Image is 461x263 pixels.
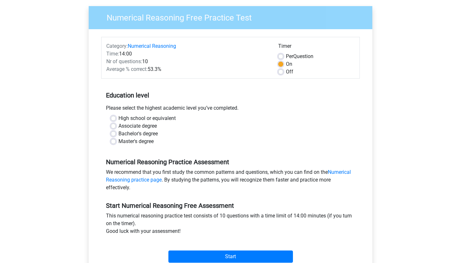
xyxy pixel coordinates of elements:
[286,53,293,59] span: Per
[101,168,360,194] div: We recommend that you first study the common patterns and questions, which you can find on the . ...
[106,51,119,57] span: Time:
[286,60,292,68] label: On
[106,58,142,64] span: Nr of questions:
[106,158,355,166] h5: Numerical Reasoning Practice Assessment
[118,130,158,138] label: Bachelor's degree
[128,43,176,49] a: Numerical Reasoning
[168,250,293,263] input: Start
[101,50,273,58] div: 14:00
[101,65,273,73] div: 53.3%
[106,89,355,102] h5: Education level
[106,66,148,72] span: Average % correct:
[101,104,360,115] div: Please select the highest academic level you’ve completed.
[106,43,128,49] span: Category:
[106,202,355,209] h5: Start Numerical Reasoning Free Assessment
[101,212,360,238] div: This numerical reasoning practice test consists of 10 questions with a time limit of 14:00 minute...
[286,68,293,76] label: Off
[118,122,157,130] label: Associate degree
[101,58,273,65] div: 10
[118,138,154,145] label: Master's degree
[99,10,368,23] h3: Numerical Reasoning Free Practice Test
[118,115,176,122] label: High school or equivalent
[278,42,355,53] div: Timer
[286,53,313,60] label: Question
